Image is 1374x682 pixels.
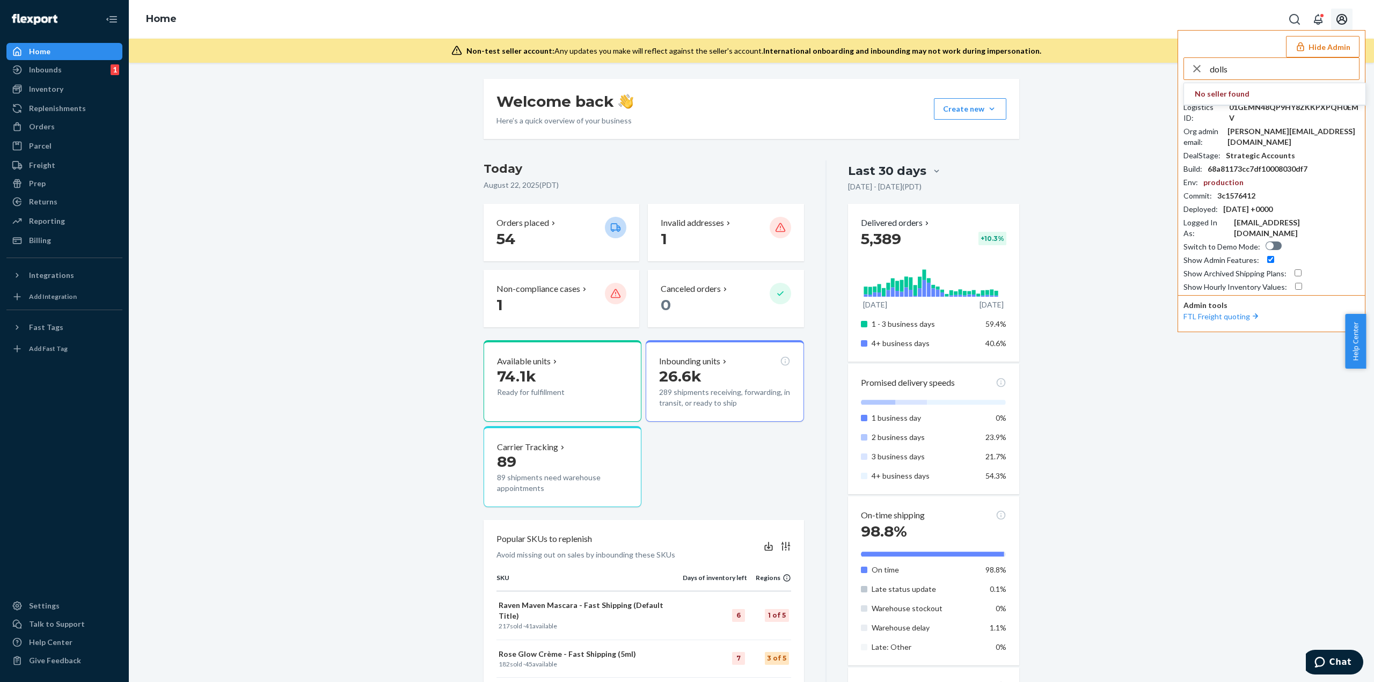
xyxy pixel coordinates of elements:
[499,621,681,630] p: sold · available
[863,299,887,310] p: [DATE]
[484,180,804,190] p: August 22, 2025 ( PDT )
[1203,177,1244,188] div: production
[6,340,122,357] a: Add Fast Tag
[1183,282,1287,292] div: Show Hourly Inventory Values :
[1183,204,1218,215] div: Deployed :
[1227,126,1360,148] div: [PERSON_NAME][EMAIL_ADDRESS][DOMAIN_NAME]
[659,387,790,408] p: 289 shipments receiving, forwarding, in transit, or ready to ship
[872,622,977,633] p: Warehouse delay
[6,137,122,155] a: Parcel
[861,217,931,229] button: Delivered orders
[1217,190,1255,201] div: 3c1576412
[1183,300,1360,311] p: Admin tools
[765,652,789,665] div: 3 of 5
[496,217,549,229] p: Orders placed
[29,64,62,75] div: Inbounds
[1284,9,1305,30] button: Open Search Box
[848,163,926,179] div: Last 30 days
[6,652,122,669] button: Give Feedback
[6,634,122,651] a: Help Center
[496,573,683,591] th: SKU
[1183,255,1259,266] div: Show Admin Features :
[765,609,789,622] div: 1 of 5
[29,216,65,226] div: Reporting
[29,103,86,114] div: Replenishments
[1226,150,1295,161] div: Strategic Accounts
[29,344,68,353] div: Add Fast Tag
[6,615,122,633] button: Talk to Support
[484,426,641,508] button: Carrier Tracking8989 shipments need warehouse appointments
[648,204,803,261] button: Invalid addresses 1
[484,160,804,178] h3: Today
[29,160,55,171] div: Freight
[525,660,532,668] span: 45
[484,270,639,327] button: Non-compliance cases 1
[29,600,60,611] div: Settings
[872,451,977,462] p: 3 business days
[499,649,681,659] p: Rose Glow Crème - Fast Shipping (5ml)
[484,204,639,261] button: Orders placed 54
[861,230,901,248] span: 5,389
[732,652,745,665] div: 7
[1183,217,1229,239] div: Logged In As :
[990,623,1006,632] span: 1.1%
[872,603,977,614] p: Warehouse stockout
[497,367,536,385] span: 74.1k
[661,296,671,314] span: 0
[497,355,551,368] p: Available units
[1183,126,1222,148] div: Org admin email :
[1183,150,1220,161] div: DealStage :
[1234,217,1360,239] div: [EMAIL_ADDRESS][DOMAIN_NAME]
[101,9,122,30] button: Close Navigation
[996,413,1006,422] span: 0%
[1345,314,1366,369] button: Help Center
[985,432,1006,442] span: 23.9%
[137,4,185,35] ol: breadcrumbs
[6,267,122,284] button: Integrations
[661,283,721,295] p: Canceled orders
[872,432,977,443] p: 2 business days
[6,597,122,614] a: Settings
[996,604,1006,613] span: 0%
[29,141,52,151] div: Parcel
[499,600,681,621] p: Raven Maven Mascara - Fast Shipping (Default Title)
[1223,204,1273,215] div: [DATE] +0000
[1183,268,1287,279] div: Show Archived Shipping Plans :
[496,115,633,126] p: Here’s a quick overview of your business
[29,655,81,666] div: Give Feedback
[872,642,977,652] p: Late: Other
[1183,164,1202,174] div: Build :
[29,178,46,189] div: Prep
[497,472,628,494] p: 89 shipments need warehouse appointments
[1183,312,1261,321] a: FTL Freight quoting
[29,270,74,281] div: Integrations
[525,622,532,630] span: 41
[6,175,122,192] a: Prep
[496,92,633,111] h1: Welcome back
[848,181,922,192] p: [DATE] - [DATE] ( PDT )
[146,13,177,25] a: Home
[872,471,977,481] p: 4+ business days
[484,340,641,422] button: Available units74.1kReady for fulfillment
[29,46,50,57] div: Home
[1210,58,1359,79] input: Search or paste seller ID
[747,573,791,582] div: Regions
[466,46,554,55] span: Non-test seller account:
[661,217,724,229] p: Invalid addresses
[499,659,681,669] p: sold · available
[496,533,592,545] p: Popular SKUs to replenish
[6,193,122,210] a: Returns
[978,232,1006,245] div: + 10.3 %
[872,413,977,423] p: 1 business day
[497,452,516,471] span: 89
[1183,102,1224,123] div: Logistics ID :
[497,441,558,453] p: Carrier Tracking
[6,61,122,78] a: Inbounds1
[1195,89,1249,99] strong: No seller found
[1183,190,1212,201] div: Commit :
[496,549,675,560] p: Avoid missing out on sales by inbounding these SKUs
[618,94,633,109] img: hand-wave emoji
[861,509,925,522] p: On-time shipping
[872,584,977,595] p: Late status update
